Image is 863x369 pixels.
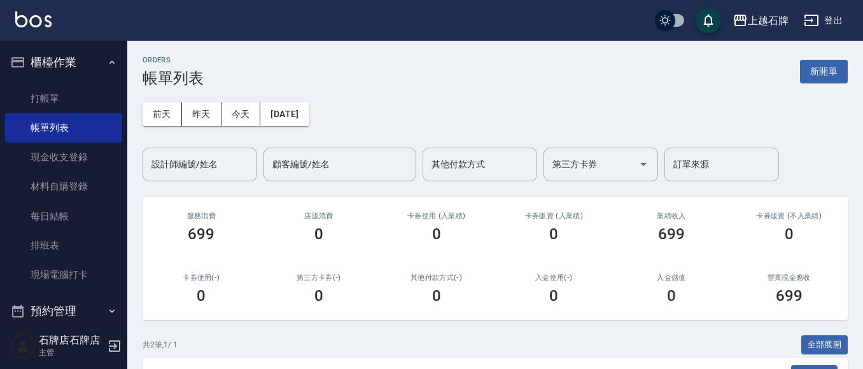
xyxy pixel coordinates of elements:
a: 帳單列表 [5,113,122,143]
h3: 699 [776,287,803,305]
h2: 店販消費 [276,212,363,220]
h3: 服務消費 [158,212,245,220]
img: Person [10,333,36,359]
h3: 0 [432,225,441,243]
h2: ORDERS [143,56,204,64]
h5: 石牌店石牌店 [39,334,104,347]
a: 每日結帳 [5,202,122,231]
button: [DATE] [260,102,309,126]
a: 材料自購登錄 [5,172,122,201]
a: 排班表 [5,231,122,260]
h3: 0 [549,287,558,305]
button: 前天 [143,102,182,126]
img: Logo [15,11,52,27]
h2: 卡券販賣 (不入業績) [745,212,832,220]
h2: 卡券使用 (入業績) [393,212,480,220]
h3: 0 [197,287,206,305]
h2: 入金使用(-) [510,274,598,282]
h3: 0 [314,225,323,243]
h2: 其他付款方式(-) [393,274,480,282]
button: Open [633,154,654,174]
a: 打帳單 [5,84,122,113]
h3: 699 [188,225,214,243]
a: 新開單 [800,65,848,77]
h3: 0 [314,287,323,305]
button: 今天 [221,102,261,126]
p: 主管 [39,347,104,358]
button: 上越石牌 [727,8,794,34]
h2: 卡券販賣 (入業績) [510,212,598,220]
h3: 699 [658,225,685,243]
h2: 第三方卡券(-) [276,274,363,282]
button: 全部展開 [801,335,848,355]
h3: 0 [549,225,558,243]
h2: 入金儲值 [628,274,715,282]
button: 昨天 [182,102,221,126]
a: 現金收支登錄 [5,143,122,172]
h3: 0 [785,225,794,243]
button: 登出 [799,9,848,32]
a: 現場電腦打卡 [5,260,122,289]
h2: 卡券使用(-) [158,274,245,282]
h2: 營業現金應收 [745,274,832,282]
h3: 0 [432,287,441,305]
p: 共 2 筆, 1 / 1 [143,339,178,351]
button: 預約管理 [5,295,122,328]
h3: 0 [667,287,676,305]
h3: 帳單列表 [143,69,204,87]
div: 上越石牌 [748,13,789,29]
button: 新開單 [800,60,848,83]
button: 櫃檯作業 [5,46,122,79]
h2: 業績收入 [628,212,715,220]
button: save [696,8,721,33]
